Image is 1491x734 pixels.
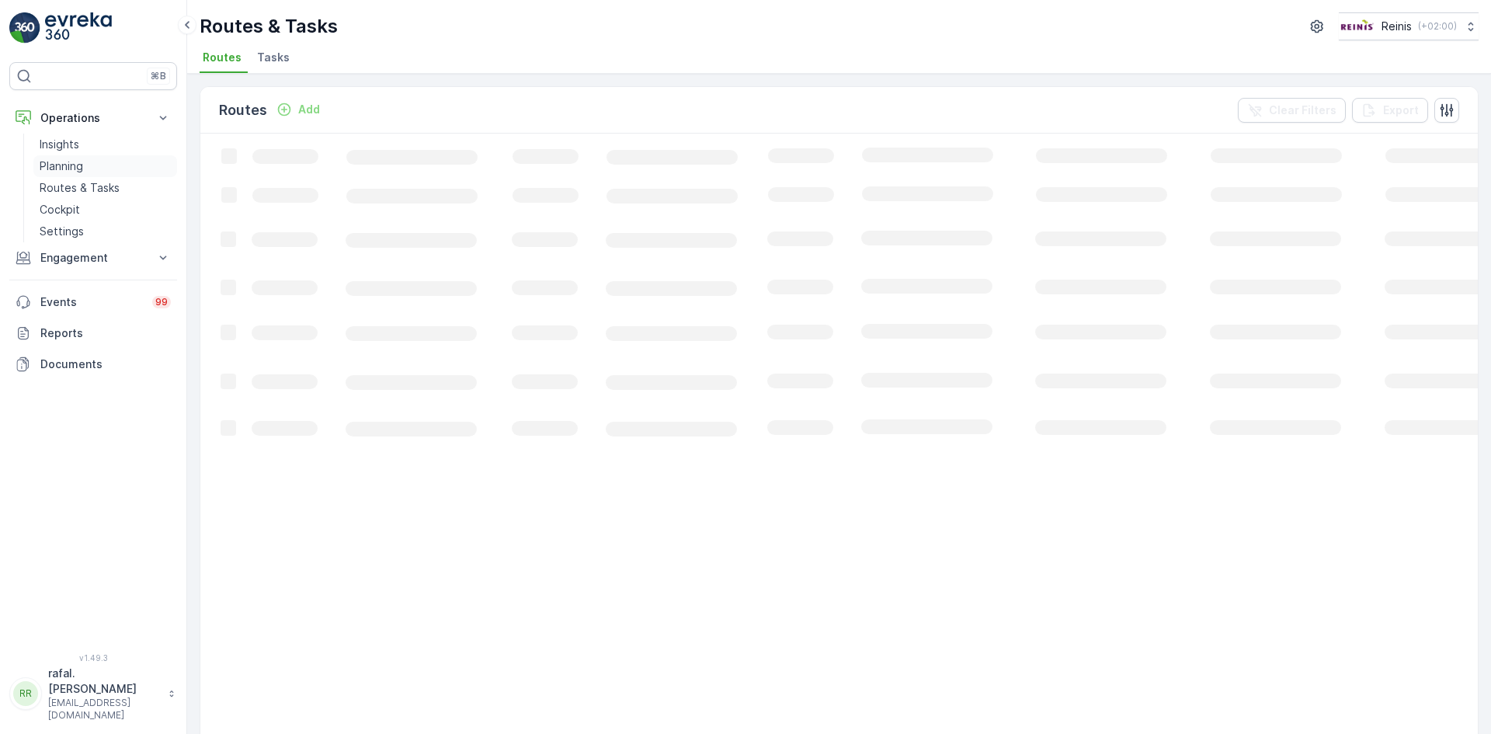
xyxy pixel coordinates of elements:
p: [EMAIL_ADDRESS][DOMAIN_NAME] [48,697,160,722]
a: Routes & Tasks [33,177,177,199]
p: Routes [219,99,267,121]
p: rafal.[PERSON_NAME] [48,666,160,697]
p: Routes & Tasks [40,180,120,196]
button: RRrafal.[PERSON_NAME][EMAIL_ADDRESS][DOMAIN_NAME] [9,666,177,722]
button: Engagement [9,242,177,273]
a: Cockpit [33,199,177,221]
p: Reports [40,325,171,341]
p: Engagement [40,250,146,266]
p: Reinis [1382,19,1412,34]
p: Insights [40,137,79,152]
p: Cockpit [40,202,80,217]
a: Planning [33,155,177,177]
div: RR [13,681,38,706]
span: v 1.49.3 [9,653,177,663]
a: Events99 [9,287,177,318]
a: Documents [9,349,177,380]
button: Clear Filters [1238,98,1346,123]
img: logo [9,12,40,43]
p: Events [40,294,143,310]
span: Tasks [257,50,290,65]
p: ( +02:00 ) [1418,20,1457,33]
p: Planning [40,158,83,174]
p: Routes & Tasks [200,14,338,39]
p: Export [1383,103,1419,118]
p: Clear Filters [1269,103,1336,118]
span: Routes [203,50,242,65]
p: Operations [40,110,146,126]
p: ⌘B [151,70,166,82]
a: Insights [33,134,177,155]
p: Add [298,102,320,117]
img: Reinis-Logo-Vrijstaand_Tekengebied-1-copy2_aBO4n7j.png [1339,18,1375,35]
a: Settings [33,221,177,242]
img: logo_light-DOdMpM7g.png [45,12,112,43]
button: Operations [9,103,177,134]
p: Documents [40,357,171,372]
button: Export [1352,98,1428,123]
button: Reinis(+02:00) [1339,12,1479,40]
p: Settings [40,224,84,239]
button: Add [270,100,326,119]
a: Reports [9,318,177,349]
p: 99 [155,296,168,308]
